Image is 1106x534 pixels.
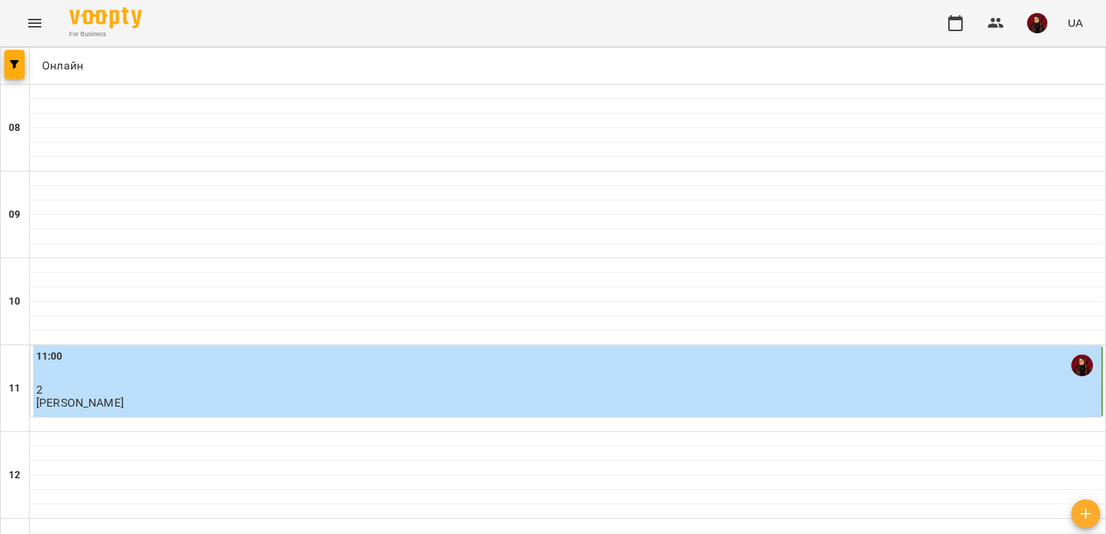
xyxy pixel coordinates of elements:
p: [PERSON_NAME] [36,397,124,409]
h6: 10 [9,294,20,310]
img: Дарина Бондаренко [1071,355,1093,376]
span: For Business [69,30,142,39]
p: Онлайн [35,57,83,75]
img: 958b9029b15ca212fd0684cba48e8a29.jpg [1027,13,1047,33]
img: Voopty Logo [69,7,142,28]
label: 11:00 [36,349,63,365]
h6: 11 [9,381,20,397]
button: Створити урок [1071,499,1100,528]
span: UA [1068,15,1083,30]
button: UA [1062,9,1089,36]
h6: 12 [9,467,20,483]
p: 2 [36,383,1099,396]
h6: 08 [9,120,20,136]
h6: 09 [9,207,20,223]
button: Menu [17,6,52,41]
